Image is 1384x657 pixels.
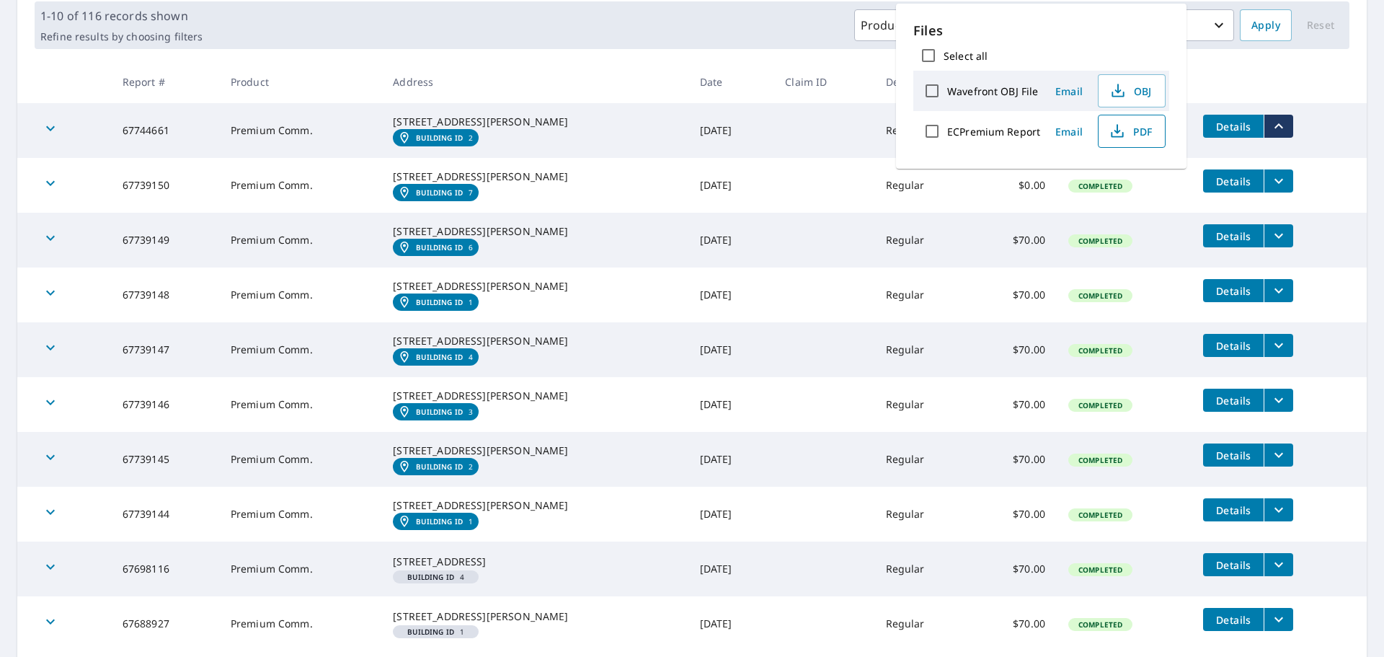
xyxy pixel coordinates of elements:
span: Completed [1070,510,1131,520]
label: Wavefront OBJ File [947,84,1038,98]
button: detailsBtn-67739146 [1203,389,1264,412]
td: $70.00 [971,213,1057,268]
td: [DATE] [688,268,774,322]
a: Building ID2 [393,458,479,475]
td: Regular [874,596,972,651]
span: Details [1212,339,1255,353]
td: Regular [874,268,972,322]
button: detailsBtn-67739145 [1203,444,1264,467]
td: 67744661 [111,103,219,158]
em: Building ID [416,298,463,307]
td: Premium Comm. [219,596,381,651]
a: Building ID1 [393,294,479,311]
span: PDF [1107,123,1153,140]
span: Details [1212,229,1255,243]
td: $70.00 [971,542,1057,596]
a: Building ID4 [393,348,479,366]
button: detailsBtn-67739149 [1203,224,1264,247]
span: Completed [1070,619,1131,630]
td: $70.00 [971,377,1057,432]
td: Premium Comm. [219,377,381,432]
td: 67739146 [111,377,219,432]
td: 67698116 [111,542,219,596]
span: Details [1212,394,1255,407]
button: filesDropdownBtn-67739147 [1264,334,1293,357]
td: Premium Comm. [219,158,381,213]
button: detailsBtn-67739147 [1203,334,1264,357]
p: Files [913,21,1169,40]
th: Date [688,61,774,103]
span: Completed [1070,236,1131,246]
span: Details [1212,120,1255,133]
span: Completed [1070,565,1131,575]
button: filesDropdownBtn-67739144 [1264,498,1293,521]
td: Premium Comm. [219,432,381,487]
span: Details [1212,503,1255,517]
div: [STREET_ADDRESS][PERSON_NAME] [393,498,676,513]
button: detailsBtn-67688927 [1203,608,1264,631]
em: Building ID [416,243,463,252]
td: [DATE] [688,487,774,542]
button: Products [854,9,938,41]
span: Details [1212,175,1255,188]
span: 1 [399,628,473,635]
td: $70.00 [971,487,1057,542]
span: Completed [1070,455,1131,465]
button: filesDropdownBtn-67688927 [1264,608,1293,631]
td: 67739150 [111,158,219,213]
td: 67739148 [111,268,219,322]
th: Claim ID [773,61,874,103]
span: 4 [399,573,473,581]
em: Building ID [416,462,463,471]
em: Building ID [416,407,463,416]
div: [STREET_ADDRESS][PERSON_NAME] [393,389,676,403]
td: 67739144 [111,487,219,542]
span: Email [1052,84,1086,98]
a: Building ID2 [393,129,479,146]
span: Apply [1251,17,1280,35]
td: Regular [874,213,972,268]
span: Completed [1070,181,1131,191]
span: Details [1212,558,1255,572]
td: [DATE] [688,432,774,487]
td: Regular [874,487,972,542]
td: Regular [874,322,972,377]
button: detailsBtn-67698116 [1203,553,1264,576]
p: 1-10 of 116 records shown [40,7,203,25]
button: filesDropdownBtn-67739149 [1264,224,1293,247]
td: Regular [874,542,972,596]
em: Building ID [407,573,454,581]
td: Premium Comm. [219,487,381,542]
em: Building ID [416,133,463,142]
span: Completed [1070,345,1131,356]
td: Regular [874,158,972,213]
p: Refine results by choosing filters [40,30,203,43]
td: $0.00 [971,158,1057,213]
span: Email [1052,125,1086,138]
div: [STREET_ADDRESS][PERSON_NAME] [393,224,676,239]
label: ECPremium Report [947,125,1040,138]
td: Premium Comm. [219,213,381,268]
td: [DATE] [688,322,774,377]
span: Details [1212,613,1255,627]
th: Product [219,61,381,103]
em: Building ID [416,353,463,361]
span: Completed [1070,291,1131,301]
button: detailsBtn-67744661 [1203,115,1264,138]
span: Details [1212,449,1255,462]
em: Building ID [416,517,463,526]
td: 67739145 [111,432,219,487]
button: filesDropdownBtn-67739150 [1264,169,1293,193]
td: Regular [874,377,972,432]
a: Building ID1 [393,513,479,530]
th: Address [381,61,688,103]
td: [DATE] [688,158,774,213]
button: filesDropdownBtn-67739148 [1264,279,1293,302]
button: filesDropdownBtn-67739145 [1264,444,1293,467]
button: filesDropdownBtn-67698116 [1264,553,1293,576]
button: filesDropdownBtn-67744661 [1264,115,1293,138]
td: Premium Comm. [219,103,381,158]
em: Building ID [416,188,463,197]
button: Email [1046,80,1092,102]
button: Apply [1240,9,1292,41]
